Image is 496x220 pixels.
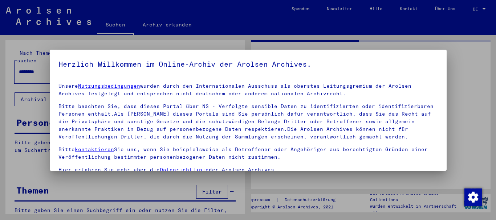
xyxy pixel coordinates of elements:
[160,166,209,173] a: Datenrichtlinie
[58,82,438,97] p: Unsere wurden durch den Internationalen Ausschuss als oberstes Leitungsgremium der Arolsen Archiv...
[58,146,438,161] p: Bitte Sie uns, wenn Sie beispielsweise als Betroffener oder Angehöriger aus berechtigten Gründen ...
[58,166,438,174] p: Hier erfahren Sie mehr über die der Arolsen Archives.
[58,103,438,141] p: Bitte beachten Sie, dass dieses Portal über NS - Verfolgte sensible Daten zu identifizierten oder...
[75,146,114,153] a: kontaktieren
[78,83,140,89] a: Nutzungsbedingungen
[58,58,438,70] h5: Herzlich Willkommen im Online-Archiv der Arolsen Archives.
[464,188,482,206] img: Zustimmung ändern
